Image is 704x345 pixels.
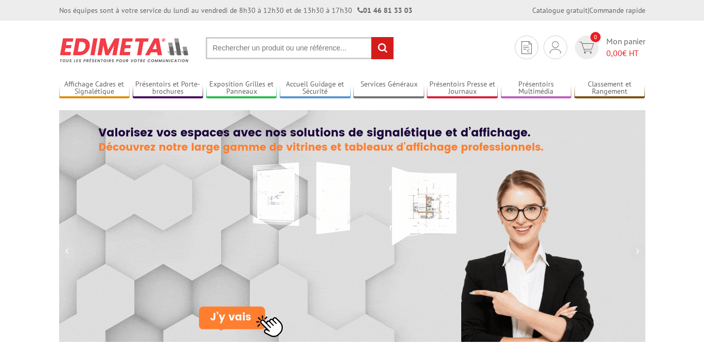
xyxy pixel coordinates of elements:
div: Nos équipes sont à votre service du lundi au vendredi de 8h30 à 12h30 et de 13h30 à 17h30 [59,5,412,15]
input: Rechercher un produit ou une référence... [206,37,394,59]
a: Services Généraux [353,80,424,97]
span: 0 [590,32,601,42]
a: Classement et Rangement [574,80,645,97]
a: Accueil Guidage et Sécurité [280,80,351,97]
span: 0,00 [606,48,622,58]
span: Mon panier [606,36,645,59]
input: rechercher [371,37,393,59]
span: € HT [606,47,645,59]
a: Présentoirs Presse et Journaux [427,80,498,97]
a: Présentoirs et Porte-brochures [133,80,204,97]
a: Affichage Cadres et Signalétique [59,80,130,97]
a: Catalogue gratuit [532,6,588,15]
img: Présentoir, panneau, stand - Edimeta - PLV, affichage, mobilier bureau, entreprise [59,31,190,69]
img: devis rapide [579,42,594,54]
strong: 01 46 81 33 03 [357,6,412,15]
a: devis rapide 0 Mon panier 0,00€ HT [572,36,645,59]
div: | [532,5,645,15]
img: devis rapide [521,41,532,54]
a: Exposition Grilles et Panneaux [206,80,277,97]
img: devis rapide [550,41,561,54]
a: Présentoirs Multimédia [501,80,572,97]
a: Commande rapide [589,6,645,15]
